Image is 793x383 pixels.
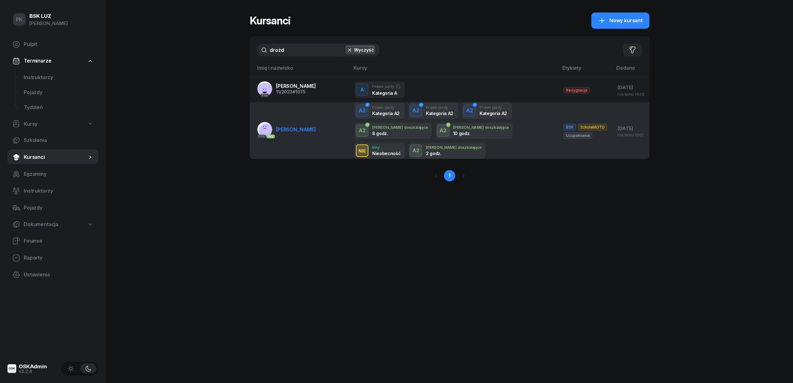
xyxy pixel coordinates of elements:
div: rok temu 14:02 [618,92,644,96]
div: PKK [257,134,266,139]
button: Wyczyść [345,46,375,54]
a: Terminarze [7,54,98,68]
div: Inny [372,145,401,149]
div: [PERSON_NAME] doszkalające [372,125,428,129]
span: Raporty [24,254,93,262]
span: Kursy [24,120,37,128]
span: Instruktorzy [24,73,93,82]
th: Dodano [613,64,649,77]
span: Nowy kursant [609,17,643,25]
div: 10 godz. [453,131,485,136]
th: Kursy [350,64,559,77]
div: v3.2.4 [19,369,47,374]
span: SzkołaMOTO [578,124,607,130]
span: Dokumentacja [24,220,58,229]
div: OSKAdmin [19,364,47,369]
div: [PERSON_NAME] doszkalające [453,125,509,129]
div: Prawo jazdy [480,105,507,109]
div: Kategoria A2 [426,111,453,116]
input: Szukaj [257,44,379,56]
button: A2 [356,124,368,137]
span: #1075 [293,89,306,94]
th: Imię i nazwisko [250,64,350,77]
a: Kursanci [7,150,98,165]
span: Ustawienia [24,271,93,279]
div: A2 [464,105,475,116]
div: [DATE] [618,124,644,133]
div: Nieobecność [372,151,401,156]
div: 2 godz. [426,151,458,156]
a: Tydzień [19,100,98,115]
a: Nowy kursant [591,13,649,29]
span: PK [16,17,23,22]
span: Pulpit [24,40,93,48]
a: Pojazdy [19,85,98,100]
span: Pojazdy [24,204,93,212]
span: [PERSON_NAME] [276,83,316,89]
button: A2 [356,104,368,117]
div: A2 [356,125,368,136]
div: 11/2023 [276,90,316,94]
a: Pojazdy [7,200,98,215]
div: A [358,85,367,95]
div: Prawo jazdy [372,105,400,109]
div: Prawo jazdy [426,105,453,109]
a: Raporty [7,250,98,265]
div: Kategoria A2 [372,111,400,116]
div: [PERSON_NAME] doszkalające [426,145,482,149]
div: [PERSON_NAME] [29,19,68,28]
a: Egzaminy [7,167,98,182]
span: Uzupełnienie [564,132,592,139]
span: Szkolenia [24,136,93,144]
h1: Kursanci [250,15,290,26]
span: BSK [564,124,576,130]
div: A2 [410,105,422,116]
span: [PERSON_NAME] [276,126,316,133]
button: A2 [437,124,449,137]
div: NIE [356,147,368,155]
div: PKK [260,93,269,98]
span: Tydzień [24,103,93,112]
a: PKKPKK[PERSON_NAME] [257,122,316,137]
span: Terminarze [24,57,51,65]
div: A2 [356,105,368,116]
div: PKK [266,134,275,139]
div: Kategoria A [372,90,401,96]
button: NIE [356,144,368,157]
div: A2 [410,145,422,156]
div: rok temu 15:01 [618,133,644,137]
a: Instruktorzy [7,184,98,199]
span: Egzaminy [24,170,93,178]
div: Kategoria A2 [480,111,507,116]
th: Etykiety [559,64,613,77]
a: Dokumentacja [7,217,98,232]
button: A2 [410,104,422,117]
div: Prawo jazdy [372,84,401,89]
span: Instruktorzy [24,187,93,195]
a: 1 [444,170,455,181]
button: A [356,83,368,96]
div: 8 godz. [372,131,405,136]
a: Finanse [7,234,98,249]
div: A2 [437,125,449,136]
span: Rezygnacja [564,87,589,93]
button: A2 [463,104,476,117]
span: Pojazdy [24,88,93,97]
a: Instruktorzy [19,70,98,85]
a: Ustawienia [7,267,98,282]
div: [DATE] [618,83,644,92]
a: Pulpit [7,37,98,52]
span: Finanse [24,237,93,245]
button: A2 [410,144,422,157]
a: Kursy [7,117,98,131]
div: BSK LUZ [29,13,68,19]
img: logo-xs@2x.png [7,364,16,373]
span: Kursanci [24,153,87,161]
a: PKK[PERSON_NAME]11/2023#1075 [257,81,316,96]
a: Szkolenia [7,133,98,148]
